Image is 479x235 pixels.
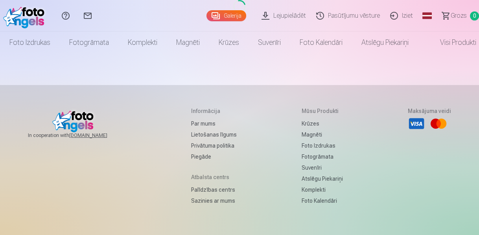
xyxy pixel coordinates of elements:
a: Galerija [206,10,246,21]
img: /fa1 [3,3,48,28]
a: [DOMAIN_NAME] [69,132,126,139]
a: Suvenīri [302,162,343,173]
a: Magnēti [302,129,343,140]
a: Foto kalendāri [302,195,343,206]
a: Palīdzības centrs [191,184,237,195]
h5: Maksājuma veidi [408,107,451,115]
a: Par mums [191,118,237,129]
h5: Mūsu produkti [302,107,343,115]
a: Piegāde [191,151,237,162]
h5: Informācija [191,107,237,115]
a: Atslēgu piekariņi [352,31,418,54]
a: Krūzes [209,31,249,54]
span: Grozs [451,11,467,20]
a: Privātuma politika [191,140,237,151]
a: Krūzes [302,118,343,129]
a: Foto kalendāri [290,31,352,54]
li: Visa [408,115,425,132]
a: Fotogrāmata [302,151,343,162]
li: Mastercard [430,115,447,132]
a: Suvenīri [249,31,290,54]
a: Komplekti [302,184,343,195]
span: 0 [470,11,479,20]
a: Fotogrāmata [60,31,118,54]
a: Atslēgu piekariņi [302,173,343,184]
a: Lietošanas līgums [191,129,237,140]
a: Sazinies ar mums [191,195,237,206]
h5: Atbalsta centrs [191,173,237,181]
span: In cooperation with [28,132,126,139]
a: Foto izdrukas [302,140,343,151]
a: Magnēti [167,31,209,54]
a: Komplekti [118,31,167,54]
